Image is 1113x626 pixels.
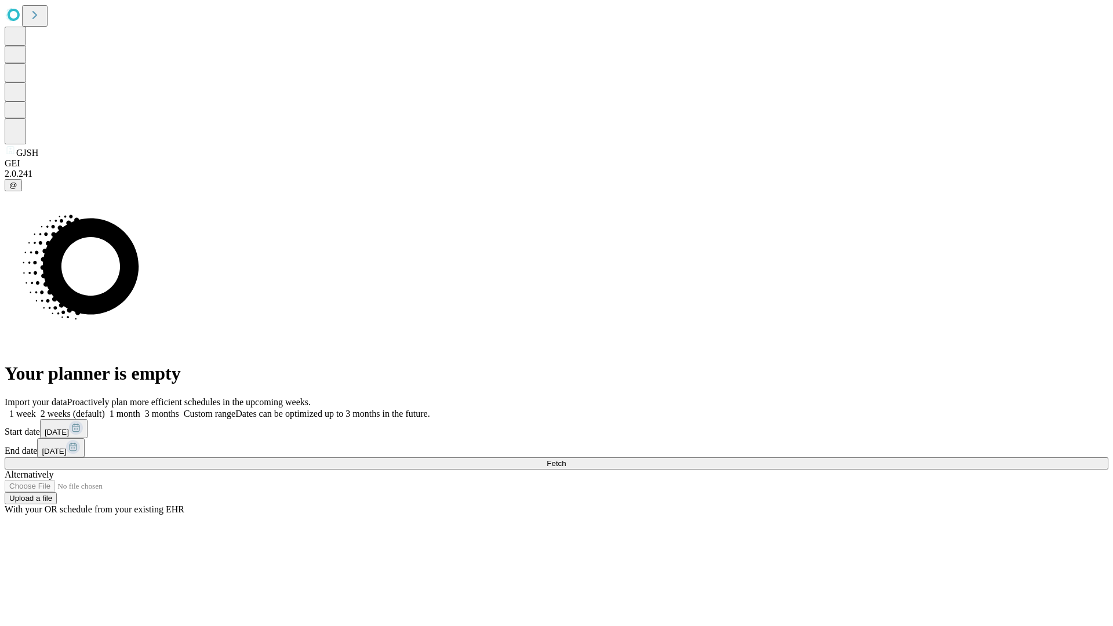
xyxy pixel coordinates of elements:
div: Start date [5,419,1108,438]
span: 1 week [9,409,36,418]
button: [DATE] [40,419,88,438]
span: 2 weeks (default) [41,409,105,418]
span: Proactively plan more efficient schedules in the upcoming weeks. [67,397,311,407]
button: Upload a file [5,492,57,504]
span: Dates can be optimized up to 3 months in the future. [235,409,430,418]
span: Import your data [5,397,67,407]
button: @ [5,179,22,191]
span: Alternatively [5,469,53,479]
span: GJSH [16,148,38,158]
span: With your OR schedule from your existing EHR [5,504,184,514]
span: Custom range [184,409,235,418]
button: Fetch [5,457,1108,469]
span: [DATE] [45,428,69,436]
div: GEI [5,158,1108,169]
button: [DATE] [37,438,85,457]
div: 2.0.241 [5,169,1108,179]
h1: Your planner is empty [5,363,1108,384]
span: 1 month [110,409,140,418]
span: Fetch [547,459,566,468]
span: @ [9,181,17,190]
div: End date [5,438,1108,457]
span: [DATE] [42,447,66,456]
span: 3 months [145,409,179,418]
